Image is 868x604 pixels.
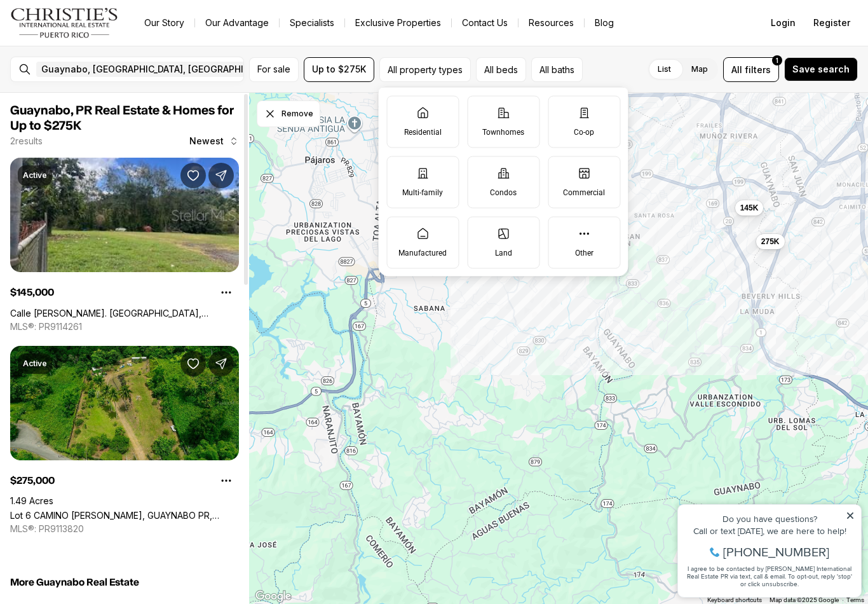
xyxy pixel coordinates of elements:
a: Resources [519,14,584,32]
span: I agree to be contacted by [PERSON_NAME] International Real Estate PR via text, call & email. To ... [16,78,181,102]
span: [PHONE_NUMBER] [52,60,158,72]
div: Call or text [DATE], we are here to help! [13,41,184,50]
span: 1 [776,55,778,65]
span: 145K [740,202,759,212]
label: Map [681,58,718,81]
p: Townhomes [482,127,524,137]
button: Save Property: Calle Juan Ramos BO. GUARAGUAO [180,163,206,188]
span: Newest [189,136,224,146]
button: Save Property: Lot 6 CAMINO PACO GALÁN [180,351,206,376]
span: 275K [761,236,780,246]
a: Our Story [134,14,194,32]
label: List [648,58,681,81]
span: All [731,63,742,76]
button: Allfilters1 [723,57,779,82]
img: logo [10,8,119,38]
a: Our Advantage [195,14,279,32]
button: All beds [476,57,526,82]
span: filters [745,63,771,76]
a: Specialists [280,14,344,32]
button: Share Property [208,163,234,188]
button: Contact Us [452,14,518,32]
button: Register [806,10,858,36]
button: Newest [182,128,247,154]
button: Login [763,10,803,36]
a: Lot 6 CAMINO PACO GALÁN, GUAYNABO PR, 00966 [10,510,239,521]
a: Blog [585,14,624,32]
p: Manufactured [398,247,447,257]
button: 145K [735,200,764,215]
button: Share Property [208,351,234,376]
p: Commercial [563,187,605,197]
a: Exclusive Properties [345,14,451,32]
button: Up to $275K [304,57,374,82]
button: For sale [249,57,299,82]
button: Property options [214,280,239,305]
span: Up to $275K [312,64,366,74]
p: Active [23,359,47,369]
button: Property options [214,468,239,493]
span: Login [771,18,796,28]
p: 2 results [10,136,43,146]
p: Condos [490,187,517,197]
span: Register [813,18,850,28]
p: Co-op [574,127,594,137]
p: Residential [404,127,442,137]
button: 275K [756,233,785,249]
h5: More Guaynabo Real Estate [10,576,239,589]
span: Guaynabo, PR Real Estate & Homes for Up to $275K [10,104,234,132]
p: Land [495,247,512,257]
span: For sale [257,64,290,74]
p: Active [23,170,47,181]
p: Other [575,247,593,257]
button: All baths [531,57,583,82]
button: Dismiss drawing [257,100,320,127]
p: Multi-family [402,187,443,197]
button: All property types [379,57,471,82]
div: Do you have questions? [13,29,184,38]
span: Guaynabo, [GEOGRAPHIC_DATA], [GEOGRAPHIC_DATA] [41,64,278,74]
span: Save search [792,64,850,74]
button: Save search [784,57,858,81]
a: Calle Juan Ramos BO. GUARAGUAO, GUAYNABO PR, 00969 [10,308,239,319]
